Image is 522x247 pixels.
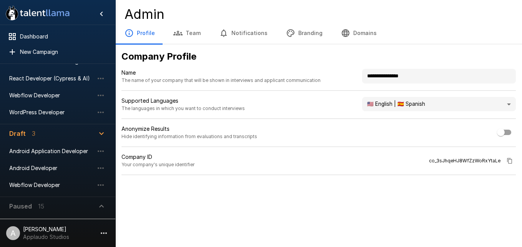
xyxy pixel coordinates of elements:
button: Branding [277,22,332,44]
button: Profile [115,22,164,44]
div: 🇺🇸 English | 🇪🇸 Spanish [362,97,516,112]
p: Anonymize Results [121,125,257,133]
p: Supported Languages [121,97,245,105]
button: Domains [332,22,386,44]
button: Team [164,22,210,44]
h4: Admin [125,6,513,22]
span: co_3sJhqeHJ8WfZzWoRxYtaLe [429,157,500,165]
p: Company ID [121,153,195,161]
span: The languages in which you want to conduct interviews [121,105,245,112]
p: Name [121,69,321,77]
span: The name of your company that will be shown in interviews and applicant communication [121,77,321,84]
span: Hide identifying information from evaluations and transcripts [121,133,257,140]
button: Notifications [210,22,277,44]
span: Your company's unique identifier [121,161,195,169]
h5: Company Profile [121,50,516,63]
